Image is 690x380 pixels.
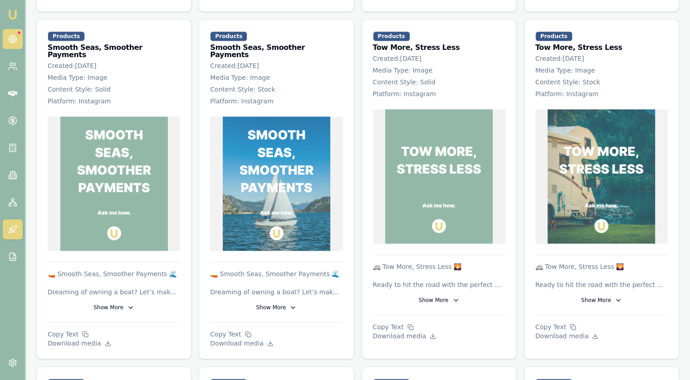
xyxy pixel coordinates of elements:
[210,44,343,58] h3: Smooth Seas, Smoother Payments
[60,117,168,251] img: Smooth Seas, Smoother Payments
[48,85,180,94] p: Content Style: Solid
[48,61,180,70] p: Created: [DATE]
[210,61,343,70] p: Created: [DATE]
[373,44,505,51] h3: Tow More, Stress Less
[385,109,493,244] img: Tow More, Stress Less
[48,269,180,297] p: 🚤 Smooth Seas, Smoother Payments 🌊 Dreaming of owning a boat? Let’s make it a reality with flexib...
[210,269,343,297] p: 🚤 Smooth Seas, Smoother Payments 🌊 Dreaming of owning a boat? Let’s make it a reality with flexib...
[535,78,668,87] p: Content Style: Stock
[210,97,343,106] p: Platform: Instagram
[373,78,505,87] p: Content Style: Solid
[48,44,180,58] h3: Smooth Seas, Smoother Payments
[210,330,343,339] p: Copy Text
[48,339,180,348] p: Download media
[535,31,573,41] div: Products
[48,97,180,106] p: Platform: Instagram
[373,322,505,331] p: Copy Text
[373,262,505,289] p: 🚐 Tow More, Stress Less 🌄 Ready to hit the road with the perfect caravan? Our flexible caravan fi...
[535,54,668,63] p: Created: [DATE]
[210,85,343,94] p: Content Style: Stock
[48,300,180,315] button: Show More
[373,54,505,63] p: Created: [DATE]
[535,331,668,341] p: Download media
[210,31,247,41] div: Products
[48,73,180,82] p: Media Type: Image
[535,293,668,307] button: Show More
[48,330,180,339] p: Copy Text
[210,339,343,348] p: Download media
[535,89,668,98] p: Platform: Instagram
[373,31,410,41] div: Products
[548,109,655,244] img: Tow More, Stress Less
[48,31,85,41] div: Products
[535,44,668,51] h3: Tow More, Stress Less
[535,262,668,289] p: 🚐 Tow More, Stress Less 🌄 Ready to hit the road with the perfect caravan? Our flexible caravan fi...
[223,117,330,251] img: Smooth Seas, Smoother Payments
[535,322,668,331] p: Copy Text
[535,66,668,75] p: Media Type: Image
[210,300,343,315] button: Show More
[373,66,505,75] p: Media Type: Image
[373,331,505,341] p: Download media
[373,293,505,307] button: Show More
[7,9,18,20] img: emu-icon-u.png
[210,73,343,82] p: Media Type: Image
[373,89,505,98] p: Platform: Instagram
